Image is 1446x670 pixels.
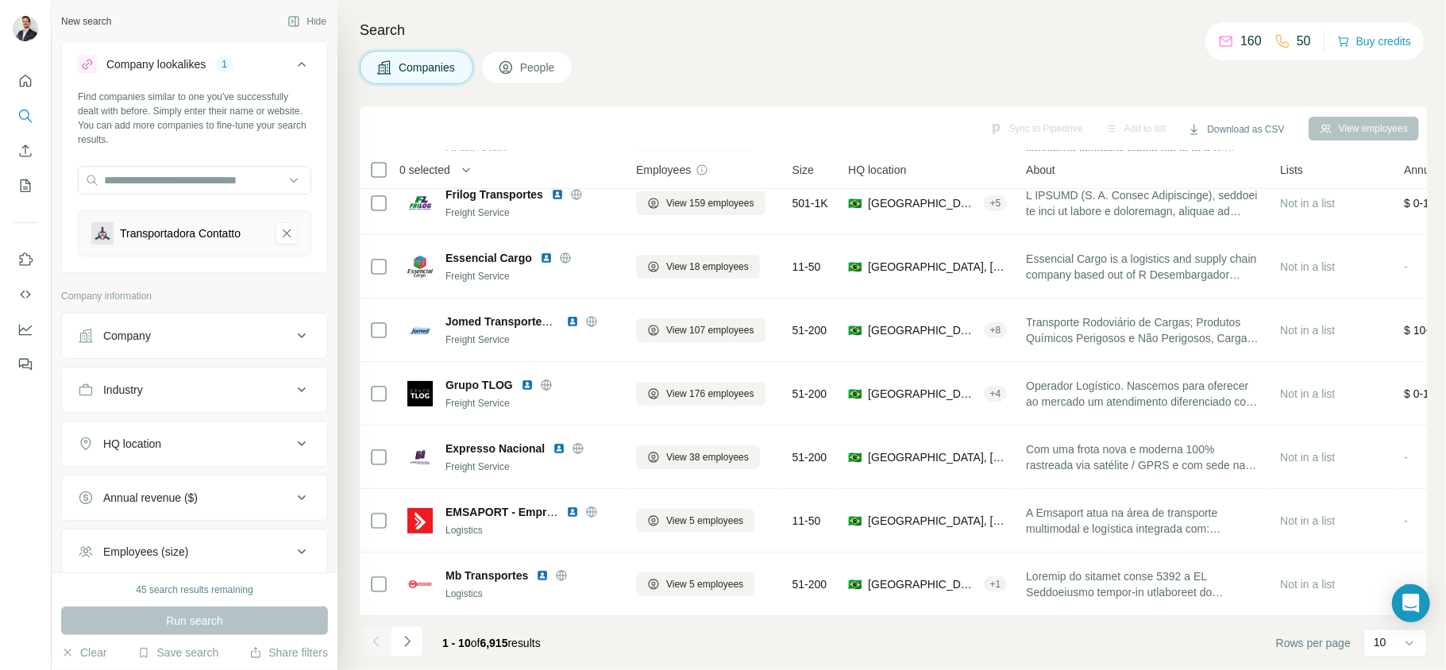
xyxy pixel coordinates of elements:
[249,645,328,660] button: Share filters
[1026,378,1261,410] span: Operador Logístico. Nascemos para oferecer ao mercado um atendimento diferenciado com alto nível ...
[848,449,862,465] span: 🇧🇷
[445,315,630,328] span: Jomed Transportes e Logística S/A
[136,583,253,597] div: 45 search results remaining
[792,576,827,592] span: 51-200
[540,252,553,264] img: LinkedIn logo
[91,222,114,245] img: Transportadora Contatto-logo
[666,514,743,528] span: View 5 employees
[666,577,743,591] span: View 5 employees
[1404,387,1439,400] span: $ 0-1M
[792,513,821,529] span: 11-50
[407,191,433,216] img: Logo of Frilog Transportes
[442,637,471,649] span: 1 - 10
[868,195,977,211] span: [GEOGRAPHIC_DATA], [GEOGRAPHIC_DATA]
[848,386,862,402] span: 🇧🇷
[1280,162,1303,178] span: Lists
[445,333,617,347] div: Freight Service
[636,255,760,279] button: View 18 employees
[848,513,862,529] span: 🇧🇷
[62,533,327,571] button: Employees (size)
[792,449,827,465] span: 51-200
[13,171,38,200] button: My lists
[106,56,206,72] div: Company lookalikes
[1404,197,1439,210] span: $ 0-1M
[792,195,828,211] span: 501-1K
[1026,187,1261,219] span: L IPSUMD (S. A. Consec Adipiscinge), seddoei te inci ut labore e doloremagn, aliquae ad 10/82/488...
[103,544,188,560] div: Employees (size)
[399,60,457,75] span: Companies
[636,318,765,342] button: View 107 employees
[1026,441,1261,473] span: Com uma frota nova e moderna 100% rastreada via satélite / GPRS e com sede na cidade de [GEOGRAPH...
[868,449,1007,465] span: [GEOGRAPHIC_DATA], [GEOGRAPHIC_DATA]
[445,250,532,266] span: Essencial Cargo
[1297,32,1311,51] p: 50
[551,188,564,201] img: LinkedIn logo
[984,387,1008,401] div: + 4
[1276,635,1351,651] span: Rows per page
[120,225,241,241] div: Transportadora Contatto
[442,637,541,649] span: results
[445,377,513,393] span: Grupo TLOG
[636,445,760,469] button: View 38 employees
[666,196,754,210] span: View 159 employees
[553,442,565,455] img: LinkedIn logo
[868,513,1007,529] span: [GEOGRAPHIC_DATA], [GEOGRAPHIC_DATA]
[62,425,327,463] button: HQ location
[103,382,143,398] div: Industry
[13,137,38,165] button: Enrich CSV
[1026,314,1261,346] span: Transporte Rodoviário de Cargas; Produtos Químicos Perigosos e Não Perigosos, Carga Embalada; Tra...
[1240,32,1262,51] p: 160
[566,506,579,518] img: LinkedIn logo
[848,162,906,178] span: HQ location
[868,322,977,338] span: [GEOGRAPHIC_DATA], [GEOGRAPHIC_DATA]
[636,572,754,596] button: View 5 employees
[636,191,765,215] button: View 159 employees
[1374,634,1386,650] p: 10
[1337,30,1411,52] button: Buy credits
[1280,324,1335,337] span: Not in a list
[1280,514,1335,527] span: Not in a list
[636,162,691,178] span: Employees
[61,645,106,660] button: Clear
[1280,387,1335,400] span: Not in a list
[984,323,1008,337] div: + 8
[445,441,545,456] span: Expresso Nacional
[666,323,754,337] span: View 107 employees
[360,19,1427,41] h4: Search
[868,576,977,592] span: [GEOGRAPHIC_DATA], [GEOGRAPHIC_DATA]
[407,508,433,533] img: Logo of EMSAPORT - Empresa Santista de Transporte
[1404,578,1408,591] span: -
[1404,260,1408,273] span: -
[868,386,977,402] span: [GEOGRAPHIC_DATA], [GEOGRAPHIC_DATA]
[471,637,480,649] span: of
[868,259,1007,275] span: [GEOGRAPHIC_DATA], [GEOGRAPHIC_DATA]
[407,572,433,597] img: Logo of Mb Transportes
[445,396,617,410] div: Freight Service
[445,206,617,220] div: Freight Service
[13,350,38,379] button: Feedback
[666,387,754,401] span: View 176 employees
[215,57,233,71] div: 1
[445,269,617,283] div: Freight Service
[520,60,557,75] span: People
[666,260,749,274] span: View 18 employees
[62,479,327,517] button: Annual revenue ($)
[666,450,749,464] span: View 38 employees
[13,16,38,41] img: Avatar
[13,67,38,95] button: Quick start
[62,371,327,409] button: Industry
[445,187,543,202] span: Frilog Transportes
[407,381,433,406] img: Logo of Grupo TLOG
[61,289,328,303] p: Company information
[103,490,198,506] div: Annual revenue ($)
[848,259,862,275] span: 🇧🇷
[445,460,617,474] div: Freight Service
[445,587,617,601] div: Logistics
[636,382,765,406] button: View 176 employees
[445,523,617,537] div: Logistics
[103,328,151,344] div: Company
[13,280,38,309] button: Use Surfe API
[61,14,111,29] div: New search
[399,162,450,178] span: 0 selected
[1280,451,1335,464] span: Not in a list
